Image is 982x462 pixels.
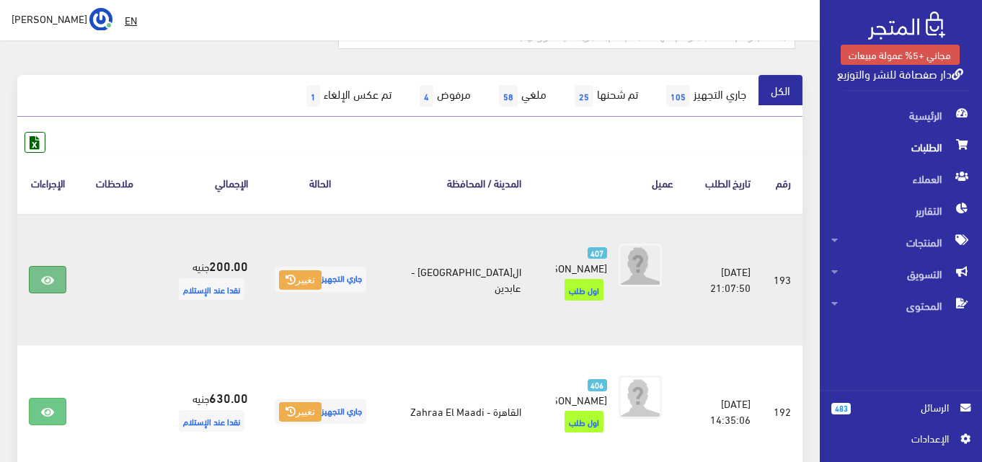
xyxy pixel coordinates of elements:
[279,270,322,290] button: تغيير
[381,213,533,346] td: ال[GEOGRAPHIC_DATA] - عابدين
[820,99,982,131] a: الرئيسية
[381,153,533,213] th: المدينة / المحافظة
[831,163,970,195] span: العملاء
[291,75,404,117] a: تم عكس الإلغاء1
[588,379,607,391] span: 406
[209,256,248,275] strong: 200.00
[837,63,963,84] a: دار صفصافة للنشر والتوزيع
[831,403,851,414] span: 483
[179,410,244,432] span: نقدا عند الإستلام
[556,376,607,407] a: 406 [PERSON_NAME]
[533,153,685,213] th: عميل
[588,247,607,259] span: 407
[260,153,381,213] th: الحالة
[275,267,366,292] span: جاري التجهيز
[89,8,112,31] img: ...
[151,213,260,346] td: جنيه
[12,9,87,27] span: [PERSON_NAME]
[831,195,970,226] span: التقارير
[820,195,982,226] a: التقارير
[762,153,802,213] th: رقم
[78,153,151,213] th: ملاحظات
[831,99,970,131] span: الرئيسية
[565,279,603,301] span: اول طلب
[575,85,593,107] span: 25
[762,213,802,346] td: 193
[420,85,433,107] span: 4
[499,85,518,107] span: 58
[556,244,607,275] a: 407 [PERSON_NAME]
[820,131,982,163] a: الطلبات
[275,399,366,425] span: جاري التجهيز
[831,399,970,430] a: 483 الرسائل
[565,411,603,432] span: اول طلب
[179,278,244,300] span: نقدا عند الإستلام
[831,430,970,453] a: اﻹعدادات
[209,388,248,407] strong: 630.00
[758,75,802,105] a: الكل
[404,75,483,117] a: مرفوض4
[831,226,970,258] span: المنتجات
[306,85,320,107] span: 1
[685,153,763,213] th: تاريخ الطلب
[483,75,559,117] a: ملغي58
[279,402,322,422] button: تغيير
[530,257,607,277] span: [PERSON_NAME]
[12,7,112,30] a: ... [PERSON_NAME]
[650,75,758,117] a: جاري التجهيز105
[820,163,982,195] a: العملاء
[530,389,607,409] span: [PERSON_NAME]
[831,258,970,290] span: التسويق
[666,85,690,107] span: 105
[619,376,662,419] img: avatar.png
[843,430,948,446] span: اﻹعدادات
[862,399,949,415] span: الرسائل
[119,7,143,33] a: EN
[619,244,662,287] img: avatar.png
[685,213,763,346] td: [DATE] 21:07:50
[820,226,982,258] a: المنتجات
[868,12,945,40] img: .
[831,131,970,163] span: الطلبات
[831,290,970,321] span: المحتوى
[841,45,960,65] a: مجاني +5% عمولة مبيعات
[151,153,260,213] th: اﻹجمالي
[559,75,650,117] a: تم شحنها25
[125,11,137,29] u: EN
[17,153,78,213] th: الإجراءات
[820,290,982,321] a: المحتوى
[17,363,72,418] iframe: Drift Widget Chat Controller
